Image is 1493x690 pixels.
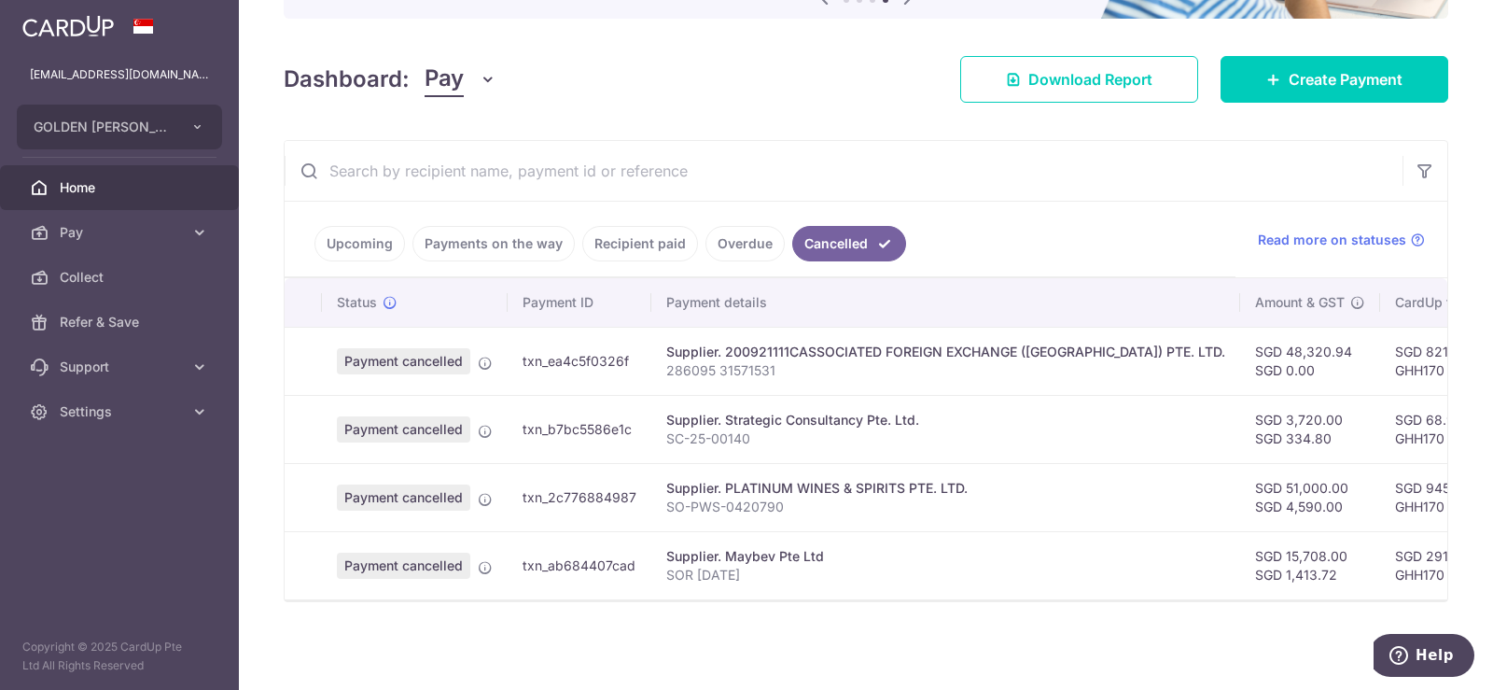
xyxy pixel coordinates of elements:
span: Collect [60,268,183,287]
span: Amount & GST [1255,293,1345,312]
td: txn_2c776884987 [508,463,651,531]
a: Create Payment [1221,56,1448,103]
span: GOLDEN [PERSON_NAME] MARKETING [34,118,172,136]
td: txn_b7bc5586e1c [508,395,651,463]
span: Payment cancelled [337,485,470,511]
td: SGD 48,320.94 SGD 0.00 [1240,327,1380,395]
button: GOLDEN [PERSON_NAME] MARKETING [17,105,222,149]
span: Read more on statuses [1258,231,1406,249]
span: Payment cancelled [337,553,470,579]
h4: Dashboard: [284,63,410,96]
span: Settings [60,402,183,421]
span: CardUp fee [1395,293,1466,312]
td: SGD 3,720.00 SGD 334.80 [1240,395,1380,463]
div: Supplier. Strategic Consultancy Pte. Ltd. [666,411,1225,429]
iframe: Opens a widget where you can find more information [1374,634,1474,681]
div: Supplier. Maybev Pte Ltd [666,547,1225,566]
span: Status [337,293,377,312]
span: Pay [425,62,464,97]
p: SOR [DATE] [666,566,1225,584]
a: Overdue [705,226,785,261]
div: Supplier. 200921111CASSOCIATED FOREIGN EXCHANGE ([GEOGRAPHIC_DATA]) PTE. LTD. [666,343,1225,361]
button: Pay [425,62,496,97]
a: Read more on statuses [1258,231,1425,249]
span: Download Report [1028,68,1152,91]
a: Cancelled [792,226,906,261]
span: Create Payment [1289,68,1402,91]
span: Payment cancelled [337,348,470,374]
td: SGD 51,000.00 SGD 4,590.00 [1240,463,1380,531]
a: Download Report [960,56,1198,103]
div: Supplier. PLATINUM WINES & SPIRITS PTE. LTD. [666,479,1225,498]
a: Payments on the way [412,226,575,261]
input: Search by recipient name, payment id or reference [285,141,1402,201]
span: Pay [60,223,183,242]
a: Recipient paid [582,226,698,261]
span: Payment cancelled [337,416,470,443]
p: [EMAIL_ADDRESS][DOMAIN_NAME] [30,65,209,84]
span: Home [60,178,183,197]
span: Refer & Save [60,313,183,331]
p: 286095 31571531 [666,361,1225,380]
img: CardUp [22,15,114,37]
p: SO-PWS-0420790 [666,498,1225,516]
td: txn_ea4c5f0326f [508,327,651,395]
td: SGD 15,708.00 SGD 1,413.72 [1240,531,1380,599]
a: Upcoming [314,226,405,261]
td: txn_ab684407cad [508,531,651,599]
th: Payment ID [508,278,651,327]
th: Payment details [651,278,1240,327]
span: Support [60,358,183,376]
p: SC-25-00140 [666,429,1225,448]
